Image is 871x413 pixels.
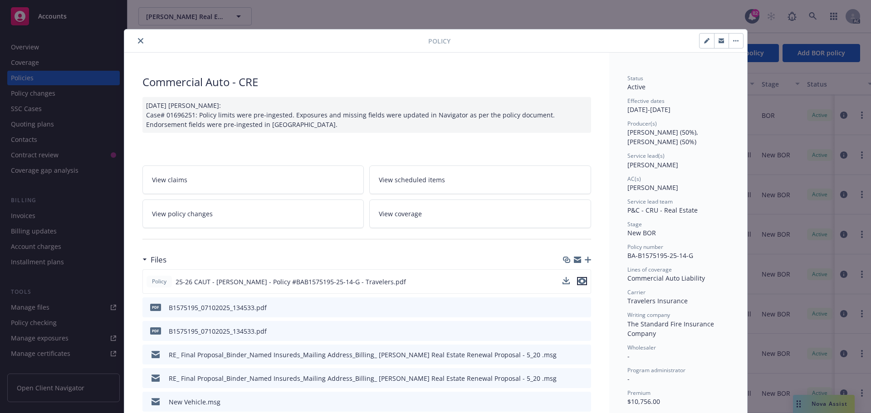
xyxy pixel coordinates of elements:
[627,366,685,374] span: Program administrator
[169,397,220,407] div: New Vehicle.msg
[627,228,656,237] span: New BOR
[152,175,187,185] span: View claims
[627,97,729,114] div: [DATE] - [DATE]
[627,175,641,183] span: AC(s)
[627,152,665,160] span: Service lead(s)
[627,251,693,260] span: BA-B1575195-25-14-G
[579,350,587,360] button: preview file
[150,277,168,286] span: Policy
[627,97,665,105] span: Effective dates
[169,374,557,383] div: RE_ Final Proposal_Binder_Named Insureds_Mailing Address_Billing_ [PERSON_NAME] Real Estate Renew...
[150,327,161,334] span: pdf
[142,165,364,194] a: View claims
[565,326,572,336] button: download file
[563,277,570,284] button: download file
[142,254,166,266] div: Files
[169,303,267,312] div: B1575195_07102025_134533.pdf
[627,344,656,351] span: Wholesaler
[369,199,591,228] a: View coverage
[627,183,678,192] span: [PERSON_NAME]
[627,83,646,91] span: Active
[135,35,146,46] button: close
[142,74,591,90] div: Commercial Auto - CRE
[565,303,572,312] button: download file
[379,209,422,219] span: View coverage
[627,296,688,305] span: Travelers Insurance
[627,266,672,273] span: Lines of coverage
[627,206,698,214] span: P&C - CRU - Real Estate
[627,128,700,146] span: [PERSON_NAME] (50%), [PERSON_NAME] (50%)
[627,374,630,383] span: -
[577,277,587,285] button: preview file
[579,326,587,336] button: preview file
[627,243,663,251] span: Policy number
[627,198,673,205] span: Service lead team
[627,120,657,127] span: Producer(s)
[579,374,587,383] button: preview file
[142,97,591,133] div: [DATE] [PERSON_NAME]: Case# 01696251: Policy limits were pre-ingested. Exposures and missing fiel...
[627,352,630,360] span: -
[142,199,364,228] a: View policy changes
[627,320,716,338] span: The Standard Fire Insurance Company
[627,397,660,406] span: $10,756.00
[565,374,572,383] button: download file
[176,277,406,287] span: 25-26 CAUT - [PERSON_NAME] - Policy #BAB1575195-25-14-G - Travelers.pdf
[627,74,643,82] span: Status
[627,273,729,283] div: Commercial Auto Liability
[369,165,591,194] a: View scheduled items
[169,350,557,360] div: RE_ Final Proposal_Binder_Named Insureds_Mailing Address_Billing_ [PERSON_NAME] Real Estate Renew...
[151,254,166,266] h3: Files
[428,36,450,46] span: Policy
[579,303,587,312] button: preview file
[627,389,651,397] span: Premium
[627,288,646,296] span: Carrier
[150,304,161,311] span: pdf
[579,397,587,407] button: preview file
[627,160,678,169] span: [PERSON_NAME]
[563,277,570,287] button: download file
[152,209,213,219] span: View policy changes
[169,326,267,336] div: B1575195_07102025_134533.pdf
[627,311,670,319] span: Writing company
[379,175,445,185] span: View scheduled items
[627,220,642,228] span: Stage
[577,277,587,287] button: preview file
[565,350,572,360] button: download file
[565,397,572,407] button: download file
